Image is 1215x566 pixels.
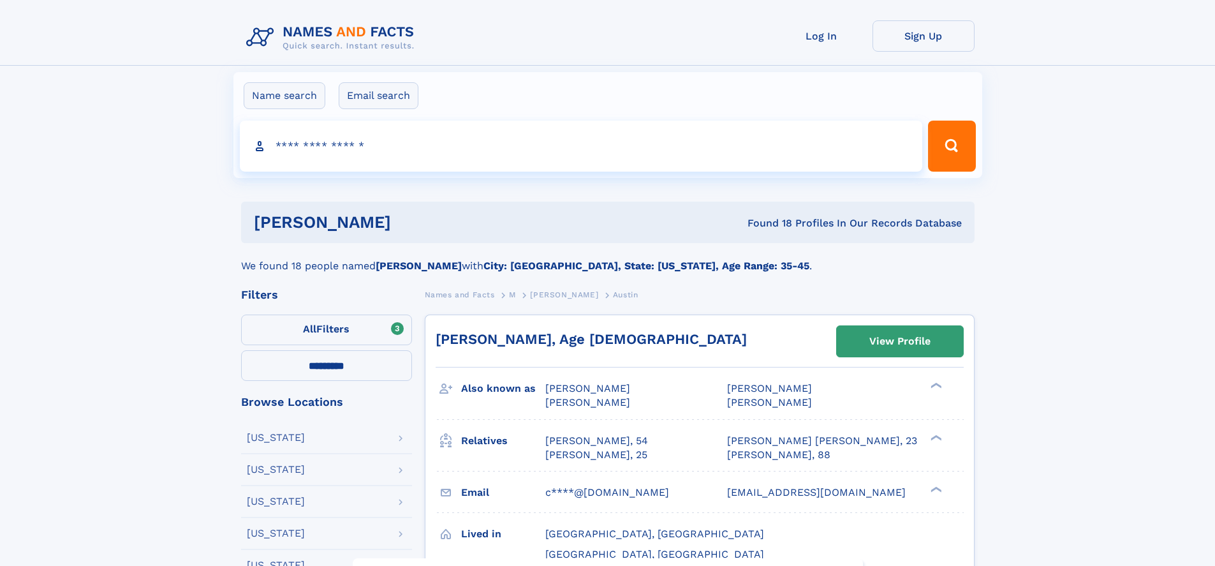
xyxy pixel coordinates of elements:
[727,486,906,498] span: [EMAIL_ADDRESS][DOMAIN_NAME]
[436,331,747,347] a: [PERSON_NAME], Age [DEMOGRAPHIC_DATA]
[241,289,412,301] div: Filters
[545,396,630,408] span: [PERSON_NAME]
[873,20,975,52] a: Sign Up
[461,523,545,545] h3: Lived in
[727,382,812,394] span: [PERSON_NAME]
[869,327,931,356] div: View Profile
[247,528,305,539] div: [US_STATE]
[483,260,809,272] b: City: [GEOGRAPHIC_DATA], State: [US_STATE], Age Range: 35-45
[837,326,963,357] a: View Profile
[461,482,545,503] h3: Email
[241,315,412,345] label: Filters
[770,20,873,52] a: Log In
[509,290,516,299] span: M
[461,378,545,399] h3: Also known as
[376,260,462,272] b: [PERSON_NAME]
[247,496,305,507] div: [US_STATE]
[303,323,316,335] span: All
[254,214,570,230] h1: [PERSON_NAME]
[545,548,764,560] span: [GEOGRAPHIC_DATA], [GEOGRAPHIC_DATA]
[339,82,418,109] label: Email search
[244,82,325,109] label: Name search
[247,433,305,443] div: [US_STATE]
[461,430,545,452] h3: Relatives
[509,287,516,302] a: M
[241,243,975,274] div: We found 18 people named with .
[569,216,962,230] div: Found 18 Profiles In Our Records Database
[241,396,412,408] div: Browse Locations
[545,528,764,540] span: [GEOGRAPHIC_DATA], [GEOGRAPHIC_DATA]
[927,382,943,390] div: ❯
[727,434,917,448] a: [PERSON_NAME] [PERSON_NAME], 23
[928,121,975,172] button: Search Button
[530,287,598,302] a: [PERSON_NAME]
[530,290,598,299] span: [PERSON_NAME]
[247,465,305,475] div: [US_STATE]
[727,396,812,408] span: [PERSON_NAME]
[727,448,830,462] a: [PERSON_NAME], 88
[241,20,425,55] img: Logo Names and Facts
[545,434,648,448] a: [PERSON_NAME], 54
[613,290,638,299] span: Austin
[425,287,495,302] a: Names and Facts
[927,485,943,493] div: ❯
[545,382,630,394] span: [PERSON_NAME]
[240,121,923,172] input: search input
[545,448,647,462] a: [PERSON_NAME], 25
[927,433,943,442] div: ❯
